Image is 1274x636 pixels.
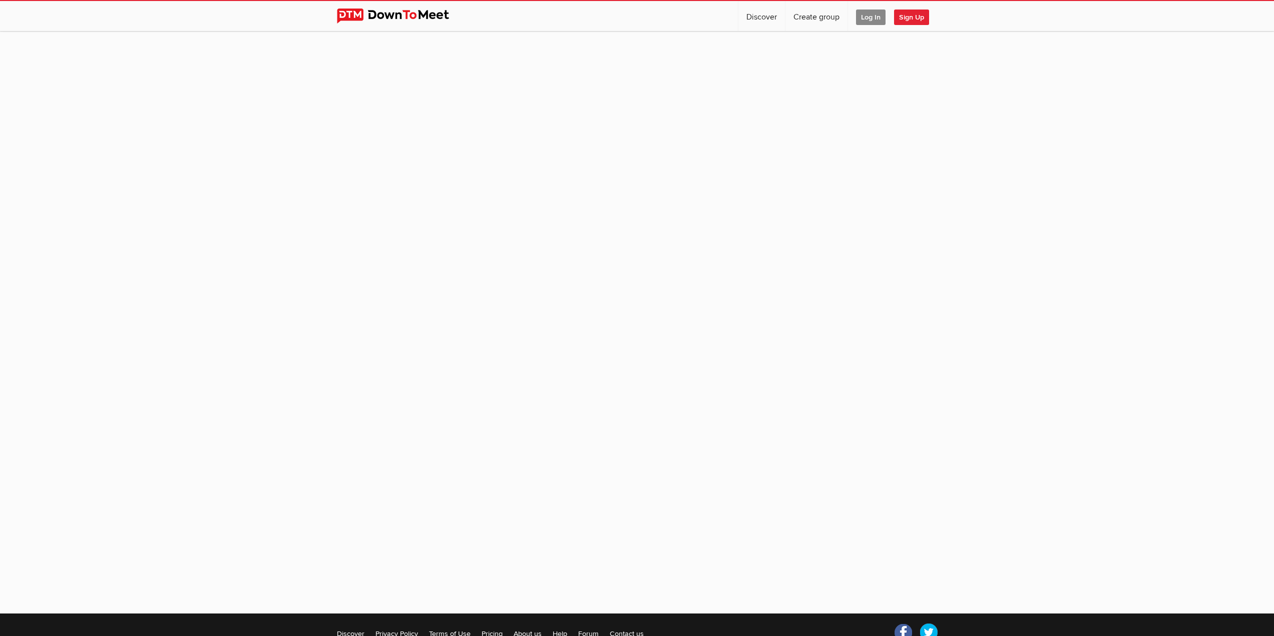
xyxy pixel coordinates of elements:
a: Create group [785,1,847,31]
a: Sign Up [894,1,937,31]
a: Discover [738,1,785,31]
img: DownToMeet [337,9,465,24]
span: Log In [856,10,886,25]
span: Sign Up [894,10,929,25]
a: Log In [848,1,894,31]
